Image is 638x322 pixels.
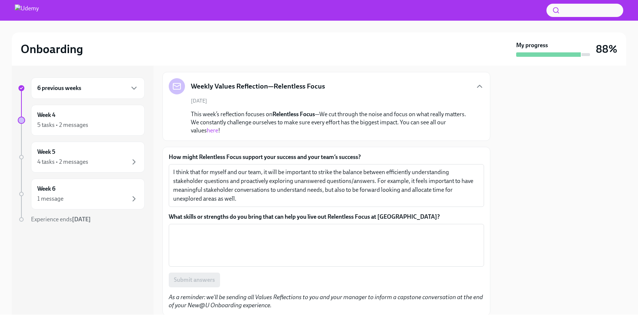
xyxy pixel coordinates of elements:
a: Week 61 message [18,179,145,210]
label: What skills or strengths do you bring that can help you live out Relentless Focus at [GEOGRAPHIC_... [169,213,484,221]
textarea: I think that for myself and our team, it will be important to strike the balance between efficien... [173,168,480,203]
span: [DATE] [191,97,207,104]
div: 6 previous weeks [31,77,145,99]
div: 4 tasks • 2 messages [37,158,88,166]
em: As a reminder: we'll be sending all Values Reflections to you and your manager to inform a capsto... [169,294,483,309]
strong: [DATE] [72,216,91,223]
p: This week’s reflection focuses on —We cut through the noise and focus on what really matters. We ... [191,110,472,135]
a: Week 45 tasks • 2 messages [18,105,145,136]
strong: My progress [516,41,548,49]
a: here [207,127,218,134]
label: How might Relentless Focus support your success and your team’s success? [169,153,484,161]
h5: Weekly Values Reflection—Relentless Focus [191,82,325,91]
h6: 6 previous weeks [37,84,81,92]
span: Experience ends [31,216,91,223]
h6: Week 6 [37,185,55,193]
strong: Relentless Focus [272,111,315,118]
img: Udemy [15,4,39,16]
h2: Onboarding [21,42,83,56]
a: Week 54 tasks • 2 messages [18,142,145,173]
div: 1 message [37,195,64,203]
h6: Week 5 [37,148,55,156]
h6: Week 4 [37,111,55,119]
div: 5 tasks • 2 messages [37,121,88,129]
h3: 88% [596,42,617,56]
